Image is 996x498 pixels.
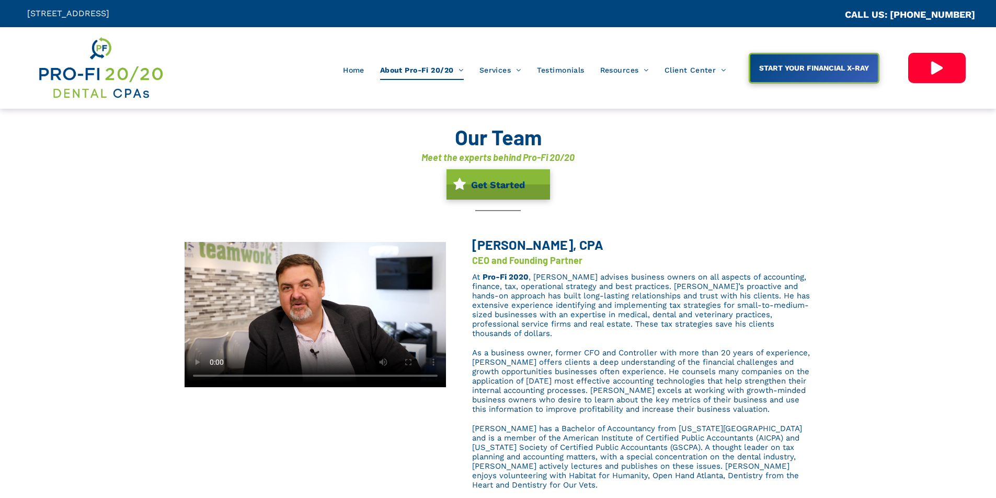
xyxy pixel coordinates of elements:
span: As a business owner, former CFO and Controller with more than 20 years of experience, [PERSON_NAM... [472,348,810,414]
span: [PERSON_NAME], CPA [472,237,603,252]
a: Services [472,60,529,80]
a: About Pro-Fi 20/20 [372,60,472,80]
a: Resources [592,60,657,80]
a: Testimonials [529,60,592,80]
a: Home [335,60,372,80]
a: CALL US: [PHONE_NUMBER] [845,9,975,20]
span: Get Started [467,174,529,195]
span: [PERSON_NAME] has a Bachelor of Accountancy from [US_STATE][GEOGRAPHIC_DATA] and is a member of t... [472,424,802,490]
span: At [472,272,480,282]
a: Get Started [447,169,550,200]
img: Get Dental CPA Consulting, Bookkeeping, & Bank Loans [37,35,164,101]
a: Pro-Fi 2020 [483,272,529,282]
a: START YOUR FINANCIAL X-RAY [749,53,879,84]
span: , [PERSON_NAME] advises business owners on all aspects of accounting, finance, tax, operational s... [472,272,810,338]
font: Meet the experts behind Pro-Fi 20/20 [421,152,575,163]
span: START YOUR FINANCIAL X-RAY [755,59,873,77]
font: Our Team [455,124,542,149]
a: Client Center [657,60,734,80]
font: CEO and Founding Partner [472,254,582,266]
span: [STREET_ADDRESS] [27,8,109,18]
span: CA::CALLC [800,10,845,20]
